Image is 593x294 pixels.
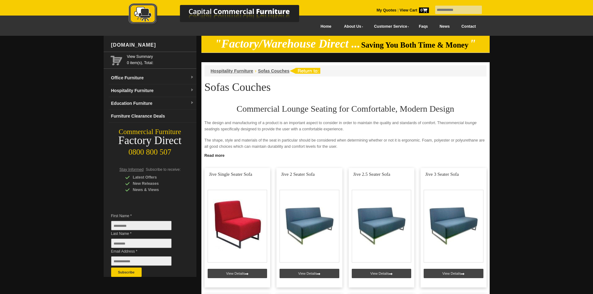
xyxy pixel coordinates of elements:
[190,88,194,92] img: dropdown
[211,68,253,73] a: Hospitality Furniture
[125,174,184,180] div: Latest Offers
[255,68,256,74] li: ›
[258,68,289,73] a: Sofas Couches
[104,136,196,145] div: Factory Direct
[111,248,181,254] span: Email Address *
[111,239,172,248] input: Last Name *
[111,221,172,230] input: First Name *
[125,180,184,187] div: New Releases
[215,37,360,50] em: "Factory/Warehouse Direct ...
[111,231,181,237] span: Last Name *
[205,104,487,114] h2: Commercial Lounge Seating for Comfortable, Modern Design
[104,128,196,136] div: Commercial Furniture
[111,256,172,266] input: Email Address *
[109,84,196,97] a: Hospitality Furnituredropdown
[190,101,194,105] img: dropdown
[190,76,194,79] img: dropdown
[398,8,429,12] a: View Cart0
[201,151,490,159] a: Click to read more
[125,187,184,193] div: News & Views
[120,167,144,172] span: Stay Informed
[419,7,429,13] span: 0
[455,20,482,34] a: Contact
[104,145,196,156] div: 0800 800 507
[434,20,455,34] a: News
[469,37,476,50] em: "
[109,110,196,123] a: Furniture Clearance Deals
[109,97,196,110] a: Education Furnituredropdown
[146,167,181,172] span: Subscribe to receive:
[109,72,196,84] a: Office Furnituredropdown
[109,36,196,54] div: [DOMAIN_NAME]
[413,20,434,34] a: Faqs
[127,54,194,65] span: 0 item(s), Total:
[289,68,320,74] img: return to
[361,41,468,49] span: Saving You Both Time & Money
[337,20,367,34] a: About Us
[205,120,487,132] p: The design and manufacturing of a product is an important aspect to consider in order to maintain...
[400,8,429,12] strong: View Cart
[377,8,397,12] a: My Quotes
[111,3,329,26] img: Capital Commercial Furniture Logo
[127,54,194,60] a: View Summary
[111,3,329,28] a: Capital Commercial Furniture Logo
[367,20,413,34] a: Customer Service
[111,268,142,277] button: Subscribe
[205,81,487,93] h1: Sofas Couches
[205,137,487,150] p: The shape, style and materials of the seat in particular should be considered when determining wh...
[111,213,181,219] span: First Name *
